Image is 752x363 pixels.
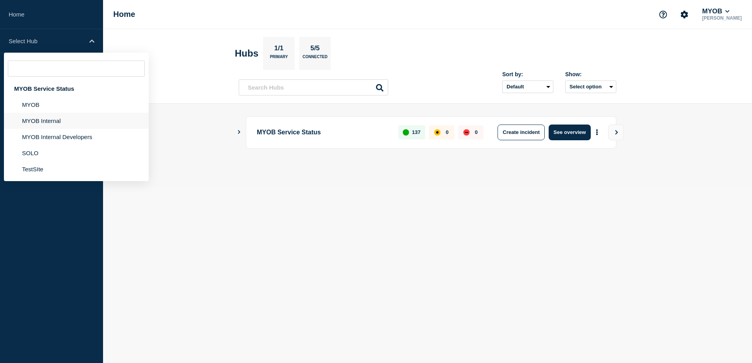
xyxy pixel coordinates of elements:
[4,145,149,161] li: SOLO
[502,71,553,77] div: Sort by:
[4,97,149,113] li: MYOB
[475,129,477,135] p: 0
[237,129,241,135] button: Show Connected Hubs
[4,161,149,177] li: TestSIte
[502,81,553,93] select: Sort by
[270,55,288,63] p: Primary
[4,129,149,145] li: MYOB Internal Developers
[565,81,616,93] button: Select option
[271,44,287,55] p: 1/1
[4,81,149,97] div: MYOB Service Status
[608,125,624,140] button: View
[434,129,441,136] div: affected
[498,125,545,140] button: Create incident
[549,125,590,140] button: See overview
[9,38,84,44] p: Select Hub
[235,48,258,59] h2: Hubs
[700,7,731,15] button: MYOB
[302,55,327,63] p: Connected
[592,125,602,139] button: More actions
[403,129,409,136] div: up
[655,6,671,23] button: Support
[257,125,389,140] p: MYOB Service Status
[113,10,135,19] h1: Home
[239,79,388,95] input: Search Hubs
[446,129,448,135] p: 0
[4,113,149,129] li: MYOB Internal
[700,15,743,21] p: [PERSON_NAME]
[412,129,421,135] p: 137
[308,44,323,55] p: 5/5
[565,71,616,77] div: Show:
[676,6,693,23] button: Account settings
[463,129,470,136] div: down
